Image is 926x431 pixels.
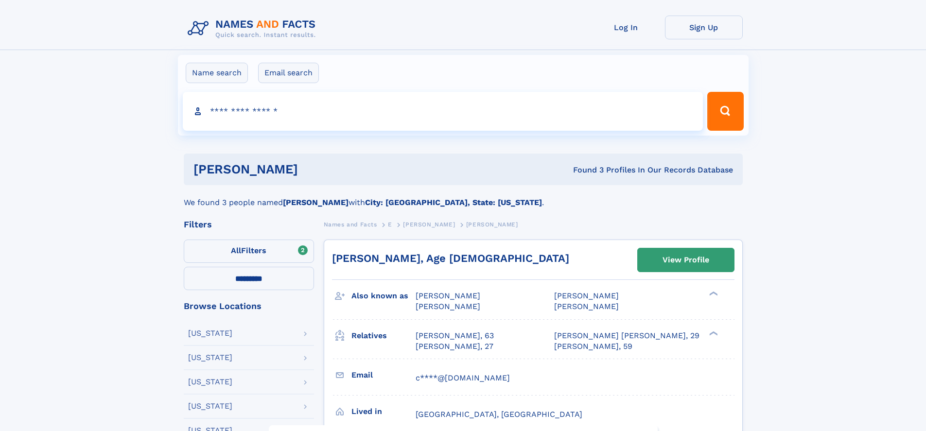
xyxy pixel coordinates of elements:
span: [PERSON_NAME] [554,291,619,300]
h1: [PERSON_NAME] [193,163,436,175]
span: All [231,246,241,255]
a: View Profile [638,248,734,272]
a: [PERSON_NAME] [403,218,455,230]
span: [PERSON_NAME] [416,302,480,311]
h3: Also known as [351,288,416,304]
a: [PERSON_NAME] [PERSON_NAME], 29 [554,330,699,341]
a: Names and Facts [324,218,377,230]
div: [US_STATE] [188,329,232,337]
div: [US_STATE] [188,378,232,386]
span: E [388,221,392,228]
img: Logo Names and Facts [184,16,324,42]
input: search input [183,92,703,131]
button: Search Button [707,92,743,131]
a: [PERSON_NAME], 59 [554,341,632,352]
a: E [388,218,392,230]
div: ❯ [707,330,718,336]
div: [US_STATE] [188,354,232,362]
b: City: [GEOGRAPHIC_DATA], State: [US_STATE] [365,198,542,207]
div: Found 3 Profiles In Our Records Database [436,165,733,175]
a: [PERSON_NAME], Age [DEMOGRAPHIC_DATA] [332,252,569,264]
div: ❯ [707,291,718,297]
a: Log In [587,16,665,39]
a: [PERSON_NAME], 27 [416,341,493,352]
div: Filters [184,220,314,229]
label: Filters [184,240,314,263]
h3: Lived in [351,403,416,420]
label: Name search [186,63,248,83]
b: [PERSON_NAME] [283,198,349,207]
span: [PERSON_NAME] [466,221,518,228]
h3: Relatives [351,328,416,344]
h3: Email [351,367,416,383]
span: [PERSON_NAME] [403,221,455,228]
label: Email search [258,63,319,83]
div: View Profile [663,249,709,271]
span: [PERSON_NAME] [416,291,480,300]
div: We found 3 people named with . [184,185,743,208]
span: [PERSON_NAME] [554,302,619,311]
div: Browse Locations [184,302,314,310]
a: [PERSON_NAME], 63 [416,330,494,341]
a: Sign Up [665,16,743,39]
div: [US_STATE] [188,402,232,410]
span: [GEOGRAPHIC_DATA], [GEOGRAPHIC_DATA] [416,410,582,419]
